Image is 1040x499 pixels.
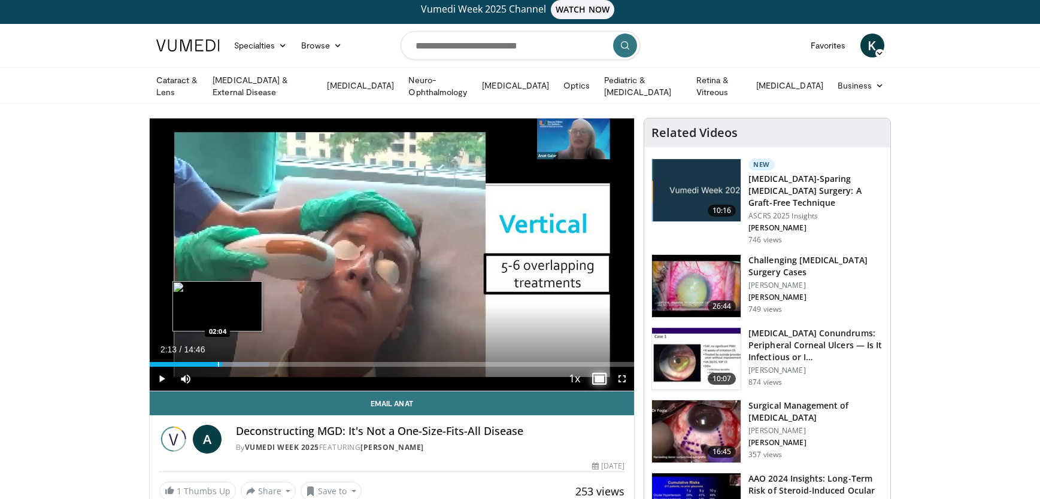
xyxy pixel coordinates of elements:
a: Browse [294,34,349,57]
a: Business [830,74,892,98]
span: 16:45 [708,446,736,458]
video-js: Video Player [150,118,635,391]
a: Neuro-Ophthalmology [401,74,475,98]
p: 357 views [748,450,782,460]
img: Vumedi Week 2025 [159,425,188,454]
a: Email Anat [150,391,635,415]
span: 253 views [575,484,624,498]
a: [MEDICAL_DATA] & External Disease [205,74,320,98]
a: 10:07 [MEDICAL_DATA] Conundrums: Peripheral Corneal Ulcers — Is It Infectious or I… [PERSON_NAME]... [651,327,883,391]
img: 7b07ef4f-7000-4ba4-89ad-39d958bbfcae.150x105_q85_crop-smart_upscale.jpg [652,400,741,463]
img: 5ede7c1e-2637-46cb-a546-16fd546e0e1e.150x105_q85_crop-smart_upscale.jpg [652,328,741,390]
img: e2db3364-8554-489a-9e60-297bee4c90d2.jpg.150x105_q85_crop-smart_upscale.jpg [652,159,741,221]
h3: [MEDICAL_DATA]-Sparing [MEDICAL_DATA] Surgery: A Graft-Free Technique [748,173,883,209]
span: 2:13 [160,345,177,354]
div: [DATE] [592,461,624,471]
span: 10:07 [708,373,736,385]
span: 26:44 [708,300,736,312]
p: 749 views [748,305,782,314]
button: Play [150,367,174,391]
div: Progress Bar [150,362,635,367]
a: Cataract & Lens [149,74,206,98]
p: 874 views [748,378,782,387]
a: [MEDICAL_DATA] [320,74,401,98]
span: 10:16 [708,205,736,217]
button: Playback Rate [562,367,586,391]
a: [PERSON_NAME] [360,442,424,452]
a: 26:44 Challenging [MEDICAL_DATA] Surgery Cases [PERSON_NAME] [PERSON_NAME] 749 views [651,254,883,318]
h3: [MEDICAL_DATA] Conundrums: Peripheral Corneal Ulcers — Is It Infectious or I… [748,327,883,363]
button: Disable picture-in-picture mode [586,367,610,391]
img: VuMedi Logo [156,39,220,51]
span: 1 [177,485,181,497]
a: 10:16 New [MEDICAL_DATA]-Sparing [MEDICAL_DATA] Surgery: A Graft-Free Technique ASCRS 2025 Insigh... [651,159,883,245]
a: Vumedi Week 2025 [245,442,319,452]
a: K [860,34,884,57]
a: Pediatric & [MEDICAL_DATA] [597,74,689,98]
img: image.jpeg [172,281,262,331]
img: 05a6f048-9eed-46a7-93e1-844e43fc910c.150x105_q85_crop-smart_upscale.jpg [652,255,741,317]
span: 14:46 [184,345,205,354]
h3: Challenging [MEDICAL_DATA] Surgery Cases [748,254,883,278]
p: [PERSON_NAME] [748,366,883,375]
p: [PERSON_NAME] [748,281,883,290]
h4: Related Videos [651,126,738,140]
button: Fullscreen [610,367,634,391]
p: 746 views [748,235,782,245]
div: By FEATURING [236,442,625,453]
p: [PERSON_NAME] [748,438,883,448]
input: Search topics, interventions [401,31,640,60]
p: ASCRS 2025 Insights [748,211,883,221]
a: Optics [556,74,596,98]
a: [MEDICAL_DATA] [475,74,556,98]
h3: Surgical Management of [MEDICAL_DATA] [748,400,883,424]
span: / [180,345,182,354]
h4: Deconstructing MGD: It's Not a One-Size-Fits-All Disease [236,425,625,438]
a: A [193,425,222,454]
a: [MEDICAL_DATA] [749,74,830,98]
p: [PERSON_NAME] [748,426,883,436]
button: Mute [174,367,198,391]
a: Retina & Vitreous [689,74,749,98]
a: Favorites [804,34,853,57]
p: New [748,159,775,171]
p: [PERSON_NAME] [748,223,883,233]
a: Specialties [227,34,295,57]
p: [PERSON_NAME] [748,293,883,302]
a: 16:45 Surgical Management of [MEDICAL_DATA] [PERSON_NAME] [PERSON_NAME] 357 views [651,400,883,463]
